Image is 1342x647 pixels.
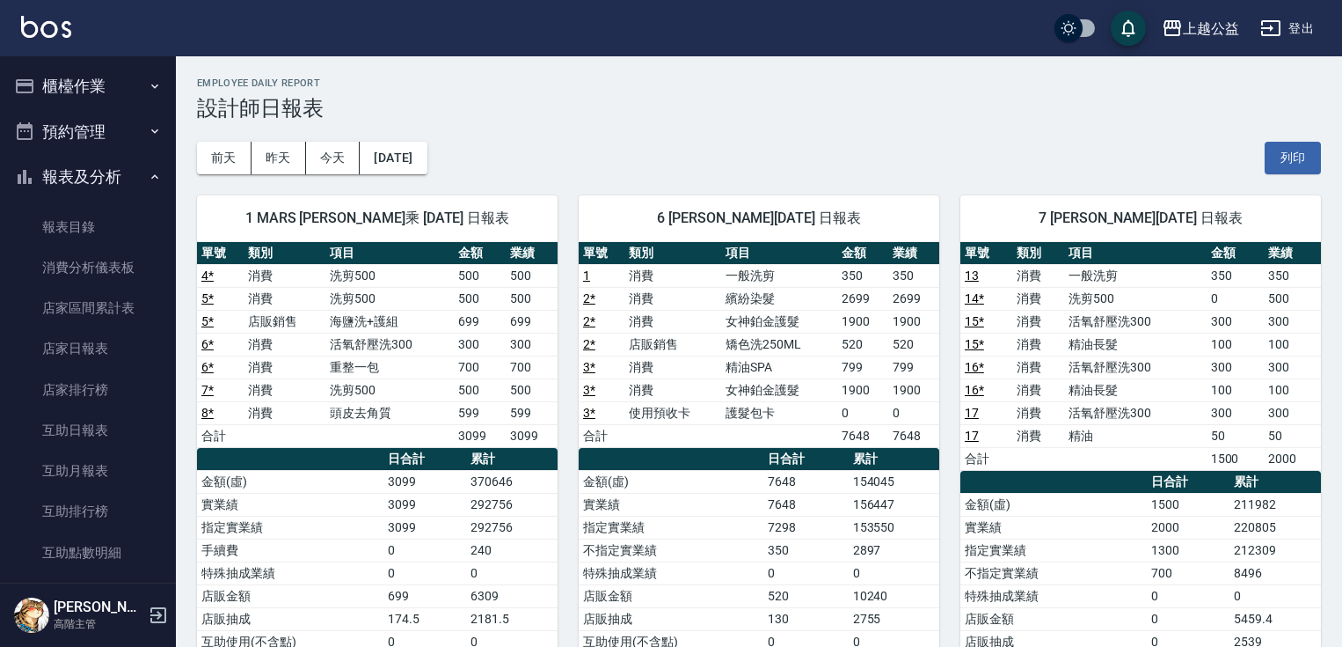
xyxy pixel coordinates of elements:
th: 業績 [1264,242,1321,265]
td: 消費 [1012,310,1064,333]
td: 合計 [960,447,1012,470]
td: 100 [1264,333,1321,356]
td: 合計 [579,424,624,447]
th: 金額 [454,242,506,265]
td: 500 [454,264,506,287]
td: 洗剪500 [1064,287,1206,310]
td: 指定實業績 [579,516,764,539]
td: 370646 [466,470,558,493]
td: 實業績 [579,493,764,516]
td: 7648 [763,470,848,493]
td: 店販銷售 [244,310,325,333]
td: 500 [454,379,506,401]
td: 矯色洗250ML [721,333,837,356]
span: 7 [PERSON_NAME][DATE] 日報表 [981,210,1300,227]
td: 女神鉑金護髮 [721,379,837,401]
td: 消費 [244,356,325,379]
th: 累計 [849,448,939,471]
td: 店販抽成 [197,607,383,630]
td: 599 [454,401,506,424]
td: 洗剪500 [325,287,454,310]
td: 153550 [849,516,939,539]
td: 手續費 [197,539,383,562]
td: 店販金額 [197,585,383,607]
td: 精油長髮 [1064,333,1206,356]
td: 0 [849,562,939,585]
td: 240 [466,539,558,562]
td: 店販金額 [579,585,764,607]
th: 累計 [466,448,558,471]
td: 1900 [888,379,939,401]
td: 2000 [1147,516,1229,539]
td: 154045 [849,470,939,493]
h3: 設計師日報表 [197,96,1321,121]
td: 2897 [849,539,939,562]
a: 17 [965,406,979,420]
td: 500 [1264,287,1321,310]
th: 單號 [579,242,624,265]
td: 消費 [244,379,325,401]
a: 店家日報表 [7,328,169,369]
p: 高階主管 [54,616,143,632]
td: 100 [1207,379,1264,401]
td: 0 [1147,607,1229,630]
td: 0 [837,401,888,424]
button: 上越公益 [1155,11,1246,47]
td: 292756 [466,493,558,516]
td: 2000 [1264,447,1321,470]
td: 消費 [244,333,325,356]
td: 繽紛染髮 [721,287,837,310]
td: 特殊抽成業績 [197,562,383,585]
table: a dense table [579,242,939,448]
td: 300 [1264,356,1321,379]
td: 消費 [244,401,325,424]
td: 一般洗剪 [721,264,837,287]
td: 洗剪500 [325,264,454,287]
td: 0 [763,562,848,585]
td: 6309 [466,585,558,607]
th: 項目 [325,242,454,265]
td: 消費 [624,287,721,310]
td: 消費 [244,287,325,310]
td: 0 [383,562,466,585]
td: 292756 [466,516,558,539]
th: 業績 [506,242,558,265]
td: 消費 [624,379,721,401]
td: 5459.4 [1229,607,1321,630]
a: 13 [965,268,979,283]
td: 500 [506,264,558,287]
button: 昨天 [252,142,306,174]
td: 300 [1207,356,1264,379]
td: 0 [383,539,466,562]
td: 799 [888,356,939,379]
button: 列印 [1265,142,1321,174]
td: 7648 [888,424,939,447]
a: 互助排行榜 [7,491,169,532]
td: 520 [763,585,848,607]
button: 登出 [1253,12,1321,45]
a: 消費分析儀表板 [7,247,169,288]
a: 店家排行榜 [7,370,169,410]
td: 2699 [888,287,939,310]
td: 精油 [1064,424,1206,447]
td: 3099 [454,424,506,447]
td: 699 [383,585,466,607]
td: 合計 [197,424,244,447]
td: 2699 [837,287,888,310]
a: 互助業績報表 [7,573,169,614]
td: 500 [506,379,558,401]
td: 金額(虛) [579,470,764,493]
td: 特殊抽成業績 [960,585,1147,607]
th: 累計 [1229,471,1321,494]
td: 300 [1207,310,1264,333]
td: 護髮包卡 [721,401,837,424]
th: 業績 [888,242,939,265]
td: 3099 [383,493,466,516]
td: 211982 [1229,493,1321,516]
td: 8496 [1229,562,1321,585]
a: 互助點數明細 [7,533,169,573]
td: 消費 [1012,379,1064,401]
td: 金額(虛) [197,470,383,493]
th: 單號 [197,242,244,265]
td: 店販金額 [960,607,1147,630]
